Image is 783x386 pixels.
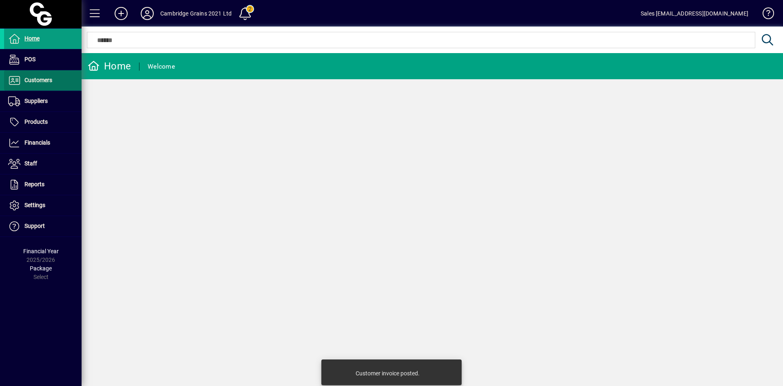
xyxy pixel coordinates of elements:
a: Suppliers [4,91,82,112]
span: Financials [24,139,50,146]
a: Financials [4,133,82,153]
span: Staff [24,160,37,167]
a: POS [4,49,82,70]
span: Home [24,35,40,42]
div: Customer invoice posted. [356,369,420,377]
button: Add [108,6,134,21]
a: Support [4,216,82,237]
a: Reports [4,174,82,195]
span: Products [24,118,48,125]
span: Suppliers [24,98,48,104]
div: Home [88,60,131,73]
span: POS [24,56,35,62]
span: Support [24,223,45,229]
button: Profile [134,6,160,21]
span: Customers [24,77,52,83]
a: Staff [4,154,82,174]
a: Products [4,112,82,132]
a: Customers [4,70,82,91]
div: Sales [EMAIL_ADDRESS][DOMAIN_NAME] [641,7,748,20]
div: Cambridge Grains 2021 Ltd [160,7,232,20]
div: Welcome [148,60,175,73]
a: Settings [4,195,82,216]
a: Knowledge Base [756,2,773,28]
span: Reports [24,181,44,187]
span: Settings [24,202,45,208]
span: Financial Year [23,248,59,254]
span: Package [30,265,52,272]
